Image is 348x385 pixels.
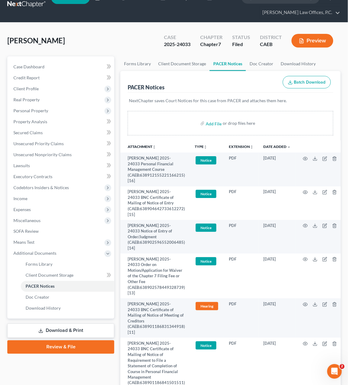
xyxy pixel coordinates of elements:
a: [PERSON_NAME] Law Offices, P.C. [260,7,340,18]
a: Unsecured Priority Claims [9,138,114,149]
span: Codebtors Insiders & Notices [13,185,69,190]
a: Client Document Storage [21,270,114,281]
span: Unsecured Nonpriority Claims [13,152,72,157]
div: District [260,34,282,41]
a: Unsecured Nonpriority Claims [9,149,114,160]
a: Download History [21,303,114,314]
div: CAEB [260,41,282,48]
span: Download History [26,306,61,311]
span: PACER Notices [26,284,55,289]
div: Filed [232,41,250,48]
span: Income [13,196,27,201]
span: SOFA Review [13,229,39,234]
a: Review & File [7,340,114,354]
td: [PERSON_NAME] 2025-24033 BNC Certificate of Mailing of Notice of Entry (CAEB:638904642733612272) ... [120,186,190,220]
a: Case Dashboard [9,61,114,72]
span: Notice [196,190,216,198]
div: Chapter [200,34,222,41]
a: Date Added expand_more [263,144,291,149]
span: Executory Contracts [13,174,52,179]
td: PDF [224,298,258,338]
div: Case [164,34,190,41]
span: Notice [196,224,216,232]
a: Property Analysis [9,116,114,127]
span: Client Document Storage [26,273,73,278]
div: PACER Notices [128,84,165,91]
span: Personal Property [13,108,48,113]
a: Download History [277,56,319,71]
span: 2 [340,364,345,369]
span: Notice [196,257,216,265]
a: SOFA Review [9,226,114,237]
td: [DATE] [258,220,296,254]
span: Miscellaneous [13,218,41,223]
a: Notice [195,155,219,165]
p: NextChapter saves Court Notices for this case from PACER and attaches them here. [129,98,332,104]
span: Client Profile [13,86,39,91]
div: Chapter [200,41,222,48]
span: Hearing [196,302,218,310]
td: [PERSON_NAME] 2025-24033 BNC Certificate of Mailing of Notice of Meeting of Creditors (CAEB:63890... [120,298,190,338]
a: Attachmentunfold_more [128,144,156,149]
span: Expenses [13,207,31,212]
a: Download & Print [7,324,114,338]
td: PDF [224,153,258,186]
iframe: Intercom live chat [327,364,342,379]
a: Notice [195,340,219,351]
td: [DATE] [258,153,296,186]
button: TYPEunfold_more [195,145,207,149]
i: unfold_more [250,145,254,149]
i: unfold_more [204,145,207,149]
span: Lawsuits [13,163,30,168]
span: [PERSON_NAME] [7,36,65,45]
span: Credit Report [13,75,40,80]
span: Means Test [13,240,34,245]
a: Extensionunfold_more [229,144,254,149]
span: Unsecured Priority Claims [13,141,64,146]
span: 7 [218,41,221,47]
div: or drop files here [223,120,255,126]
i: unfold_more [152,145,156,149]
button: Batch Download [283,76,331,89]
span: Real Property [13,97,40,102]
span: Secured Claims [13,130,43,135]
span: Batch Download [294,80,326,85]
a: Forms Library [120,56,154,71]
td: [PERSON_NAME] 2025-24033 Order on Motion/Application for Waiver of the Chapter 7 Filing Fee or Ot... [120,254,190,298]
td: PDF [224,254,258,298]
td: PDF [224,186,258,220]
button: Preview [292,34,333,48]
td: PDF [224,220,258,254]
a: Executory Contracts [9,171,114,182]
a: PACER Notices [210,56,246,71]
td: [DATE] [258,298,296,338]
span: Case Dashboard [13,64,44,69]
td: [PERSON_NAME] 2025-24033 Personal Financial Management Course (CAEB:638912155221166215) [16] [120,153,190,186]
i: expand_more [287,145,291,149]
a: Notice [195,256,219,266]
td: [PERSON_NAME] 2025-24033 Notice of Entry of Order/Judgment (CAEB:638902596552006485) [14] [120,220,190,254]
a: Hearing [195,301,219,311]
td: [DATE] [258,254,296,298]
a: Doc Creator [246,56,277,71]
div: Status [232,34,250,41]
a: Notice [195,189,219,199]
a: Lawsuits [9,160,114,171]
div: 2025-24033 [164,41,190,48]
span: Notice [196,341,216,350]
span: Doc Creator [26,295,49,300]
a: Notice [195,223,219,233]
a: PACER Notices [21,281,114,292]
a: Client Document Storage [154,56,210,71]
span: Notice [196,156,216,164]
td: [DATE] [258,186,296,220]
span: Additional Documents [13,251,56,256]
span: Forms Library [26,262,52,267]
span: Property Analysis [13,119,47,124]
a: Secured Claims [9,127,114,138]
a: Forms Library [21,259,114,270]
a: Credit Report [9,72,114,83]
a: Doc Creator [21,292,114,303]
